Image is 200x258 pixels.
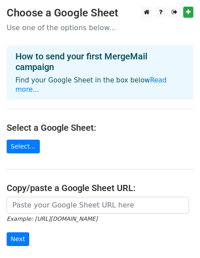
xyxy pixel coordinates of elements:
[15,51,185,72] h4: How to send your first MergeMail campaign
[15,76,185,94] p: Find your Google Sheet in the box below
[7,140,40,153] a: Select...
[7,122,193,133] h4: Select a Google Sheet:
[7,215,97,222] small: Example: [URL][DOMAIN_NAME]
[15,76,167,94] a: Read more...
[7,23,193,32] p: Use one of the options below...
[7,183,193,193] h4: Copy/paste a Google Sheet URL:
[7,197,189,214] input: Paste your Google Sheet URL here
[7,7,193,20] h3: Choose a Google Sheet
[7,232,29,246] input: Next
